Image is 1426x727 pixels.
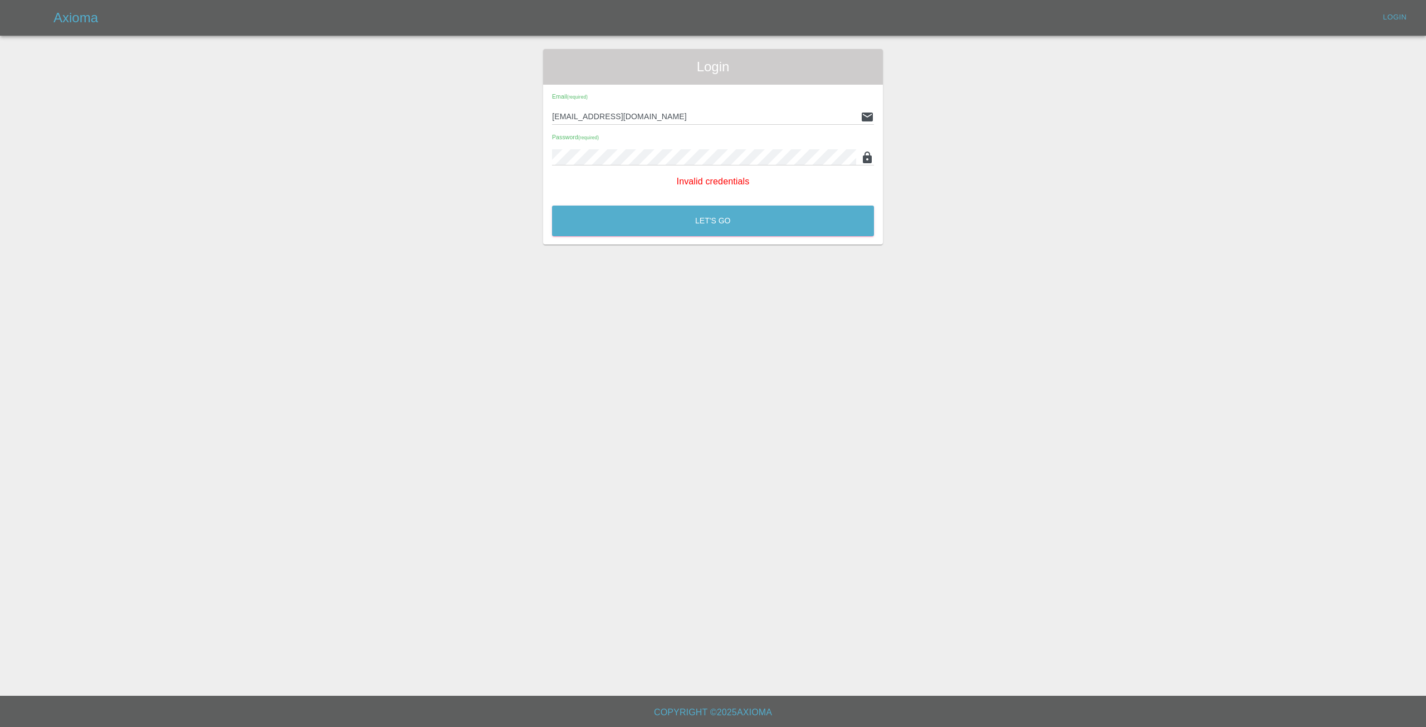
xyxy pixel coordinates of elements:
[567,95,588,100] small: (required)
[552,175,874,188] p: Invalid credentials
[9,705,1417,720] h6: Copyright © 2025 Axioma
[578,135,599,140] small: (required)
[552,58,874,76] span: Login
[552,134,599,140] span: Password
[552,206,874,236] button: Let's Go
[53,9,98,27] h5: Axioma
[1377,9,1413,26] a: Login
[552,93,588,100] span: Email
